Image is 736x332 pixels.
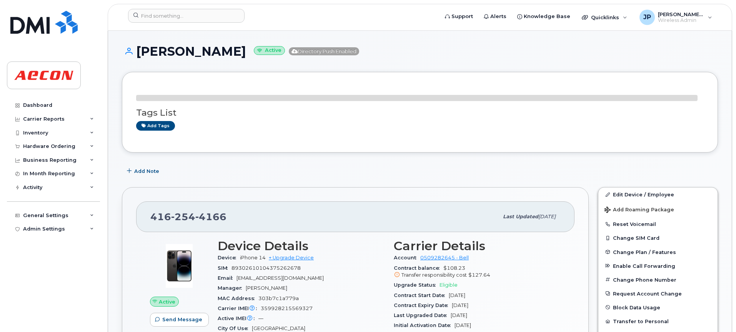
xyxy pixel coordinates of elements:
[258,295,299,301] span: 303b7c1a779a
[598,273,718,287] button: Change Phone Number
[218,315,258,321] span: Active IMEI
[231,265,301,271] span: 89302610104375262678
[171,211,195,222] span: 254
[236,275,324,281] span: [EMAIL_ADDRESS][DOMAIN_NAME]
[218,295,258,301] span: MAC Address
[538,214,556,219] span: [DATE]
[258,315,263,321] span: —
[394,312,451,318] span: Last Upgraded Date
[150,313,209,327] button: Send Message
[134,168,159,175] span: Add Note
[261,305,313,311] span: 359928215569327
[218,285,246,291] span: Manager
[246,285,287,291] span: [PERSON_NAME]
[598,300,718,314] button: Block Data Usage
[218,255,240,261] span: Device
[394,265,561,279] span: $108.23
[218,275,236,281] span: Email
[604,207,674,214] span: Add Roaming Package
[289,47,359,55] span: Directory Push Enabled
[195,211,226,222] span: 4166
[613,263,675,269] span: Enable Call Forwarding
[598,231,718,245] button: Change SIM Card
[394,322,455,328] span: Initial Activation Date
[598,287,718,300] button: Request Account Change
[254,46,285,55] small: Active
[420,255,469,261] a: 0509282645 - Bell
[269,255,314,261] a: + Upgrade Device
[440,282,458,288] span: Eligible
[468,272,490,278] span: $127.64
[150,211,226,222] span: 416
[162,316,202,323] span: Send Message
[452,302,468,308] span: [DATE]
[218,305,261,311] span: Carrier IMEI
[613,249,676,255] span: Change Plan / Features
[394,239,561,253] h3: Carrier Details
[136,108,704,118] h3: Tags List
[136,121,175,131] a: Add tags
[394,282,440,288] span: Upgrade Status
[598,314,718,328] button: Transfer to Personal
[252,325,305,331] span: [GEOGRAPHIC_DATA]
[122,164,166,178] button: Add Note
[394,255,420,261] span: Account
[394,302,452,308] span: Contract Expiry Date
[449,292,465,298] span: [DATE]
[394,265,443,271] span: Contract balance
[218,265,231,271] span: SIM
[598,217,718,231] button: Reset Voicemail
[159,298,175,305] span: Active
[156,243,202,289] img: image20231002-3703462-njx0qo.jpeg
[218,325,252,331] span: City Of Use
[451,312,467,318] span: [DATE]
[598,188,718,201] a: Edit Device / Employee
[401,272,467,278] span: Transfer responsibility cost
[598,245,718,259] button: Change Plan / Features
[240,255,266,261] span: iPhone 14
[503,214,538,219] span: Last updated
[455,322,471,328] span: [DATE]
[122,45,718,58] h1: [PERSON_NAME]
[598,201,718,217] button: Add Roaming Package
[598,259,718,273] button: Enable Call Forwarding
[394,292,449,298] span: Contract Start Date
[218,239,385,253] h3: Device Details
